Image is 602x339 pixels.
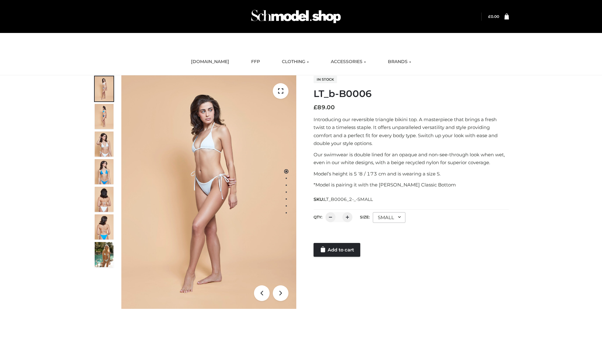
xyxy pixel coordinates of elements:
[186,55,234,69] a: [DOMAIN_NAME]
[246,55,265,69] a: FFP
[121,75,296,309] img: ArielClassicBikiniTop_CloudNine_AzureSky_OW114ECO_1
[314,243,360,257] a: Add to cart
[314,116,509,148] p: Introducing our reversible triangle bikini top. A masterpiece that brings a fresh twist to a time...
[326,55,371,69] a: ACCESSORIES
[95,104,114,129] img: ArielClassicBikiniTop_CloudNine_AzureSky_OW114ECO_2-scaled.jpg
[488,14,499,19] bdi: 0.00
[488,14,491,19] span: £
[314,181,509,189] p: *Model is pairing it with the [PERSON_NAME] Classic Bottom
[277,55,314,69] a: CLOTHING
[314,104,317,111] span: £
[95,187,114,212] img: ArielClassicBikiniTop_CloudNine_AzureSky_OW114ECO_7-scaled.jpg
[95,214,114,239] img: ArielClassicBikiniTop_CloudNine_AzureSky_OW114ECO_8-scaled.jpg
[314,170,509,178] p: Model’s height is 5 ‘8 / 173 cm and is wearing a size S.
[314,215,322,219] label: QTY:
[383,55,416,69] a: BRANDS
[324,196,373,202] span: LT_B0006_2-_-SMALL
[95,76,114,101] img: ArielClassicBikiniTop_CloudNine_AzureSky_OW114ECO_1-scaled.jpg
[314,151,509,167] p: Our swimwear is double lined for an opaque and non-see-through look when wet, even in our white d...
[314,104,335,111] bdi: 89.00
[314,76,337,83] span: In stock
[314,196,373,203] span: SKU:
[373,212,405,223] div: SMALL
[95,159,114,184] img: ArielClassicBikiniTop_CloudNine_AzureSky_OW114ECO_4-scaled.jpg
[360,215,370,219] label: Size:
[95,242,114,267] img: Arieltop_CloudNine_AzureSky2.jpg
[488,14,499,19] a: £0.00
[249,4,343,29] img: Schmodel Admin 964
[95,132,114,157] img: ArielClassicBikiniTop_CloudNine_AzureSky_OW114ECO_3-scaled.jpg
[314,88,509,100] h1: LT_b-B0006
